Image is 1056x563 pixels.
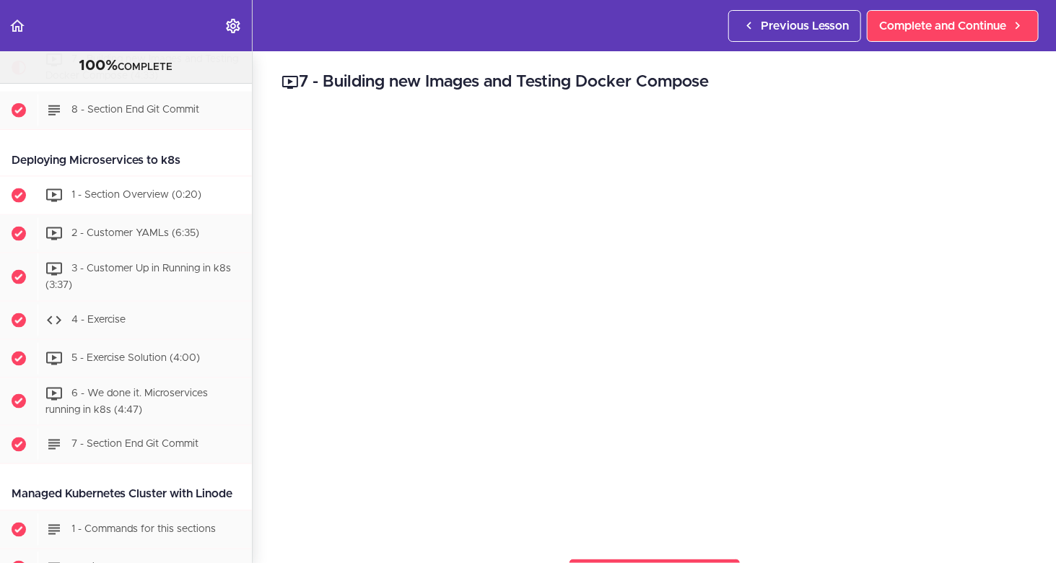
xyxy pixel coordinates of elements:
span: 1 - Commands for this sections [71,525,216,535]
span: 100% [79,58,118,73]
svg: Back to course curriculum [9,17,26,35]
span: Previous Lesson [761,17,849,35]
svg: Settings Menu [224,17,242,35]
div: COMPLETE [18,57,234,76]
h2: 7 - Building new Images and Testing Docker Compose [282,70,1027,95]
span: 7 - Section End Git Commit [71,440,198,450]
a: Complete and Continue [867,10,1039,42]
span: 2 - Customer YAMLs (6:35) [71,228,199,238]
span: 3 - Customer Up in Running in k8s (3:37) [45,263,231,290]
span: 4 - Exercise [71,315,126,325]
span: 6 - We done it. Microservices running in k8s (4:47) [45,388,208,415]
iframe: Video Player [282,116,1027,536]
span: 8 - Section End Git Commit [71,105,199,115]
span: 1 - Section Overview (0:20) [71,190,201,200]
a: Previous Lesson [728,10,861,42]
span: 5 - Exercise Solution (4:00) [71,353,200,363]
span: Complete and Continue [879,17,1006,35]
